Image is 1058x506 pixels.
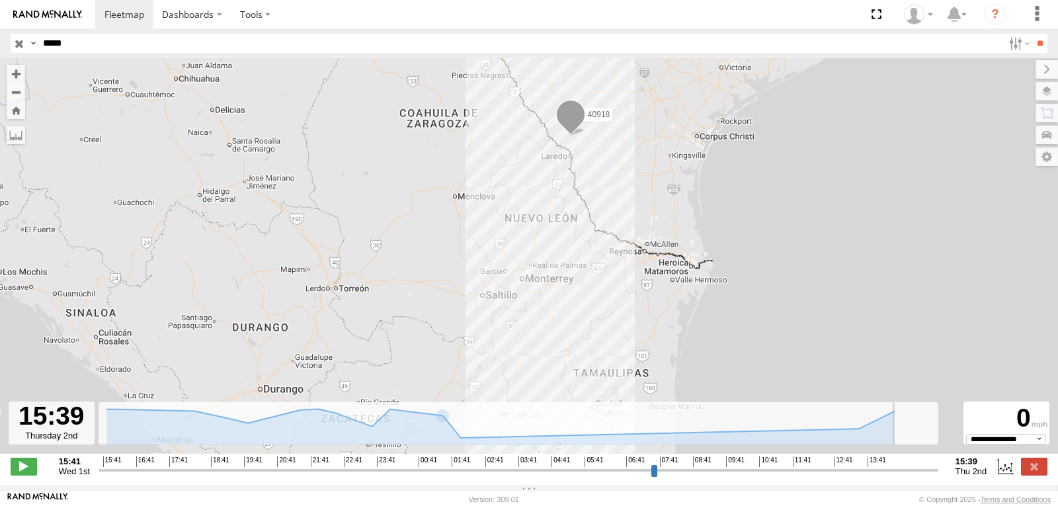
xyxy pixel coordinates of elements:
[28,34,38,53] label: Search Query
[919,495,1051,503] div: © Copyright 2025 -
[211,456,229,467] span: 18:41
[7,101,25,119] button: Zoom Home
[377,456,395,467] span: 23:41
[7,126,25,144] label: Measure
[11,458,37,475] label: Play/Stop
[1036,148,1058,166] label: Map Settings
[585,456,603,467] span: 05:41
[485,456,504,467] span: 02:41
[626,456,645,467] span: 06:41
[1004,34,1032,53] label: Search Filter Options
[7,493,68,506] a: Visit our Website
[899,5,938,24] div: Miguel Cantu
[726,456,745,467] span: 09:41
[7,83,25,101] button: Zoom out
[965,403,1047,434] div: 0
[956,466,987,476] span: Thu 2nd Oct 2025
[1021,458,1047,475] label: Close
[344,456,362,467] span: 22:41
[588,110,610,119] span: 40918
[244,456,263,467] span: 19:41
[59,456,90,466] strong: 15:41
[660,456,678,467] span: 07:41
[13,10,82,19] img: rand-logo.svg
[868,456,886,467] span: 13:41
[759,456,778,467] span: 10:41
[452,456,470,467] span: 01:41
[103,456,122,467] span: 15:41
[518,456,537,467] span: 03:41
[551,456,570,467] span: 04:41
[793,456,811,467] span: 11:41
[277,456,296,467] span: 20:41
[956,456,987,466] strong: 15:39
[985,4,1006,25] i: ?
[59,466,90,476] span: Wed 1st Oct 2025
[693,456,712,467] span: 08:41
[981,495,1051,503] a: Terms and Conditions
[7,65,25,83] button: Zoom in
[834,456,853,467] span: 12:41
[311,456,329,467] span: 21:41
[169,456,188,467] span: 17:41
[469,495,519,503] div: Version: 309.01
[419,456,437,467] span: 00:41
[136,456,155,467] span: 16:41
